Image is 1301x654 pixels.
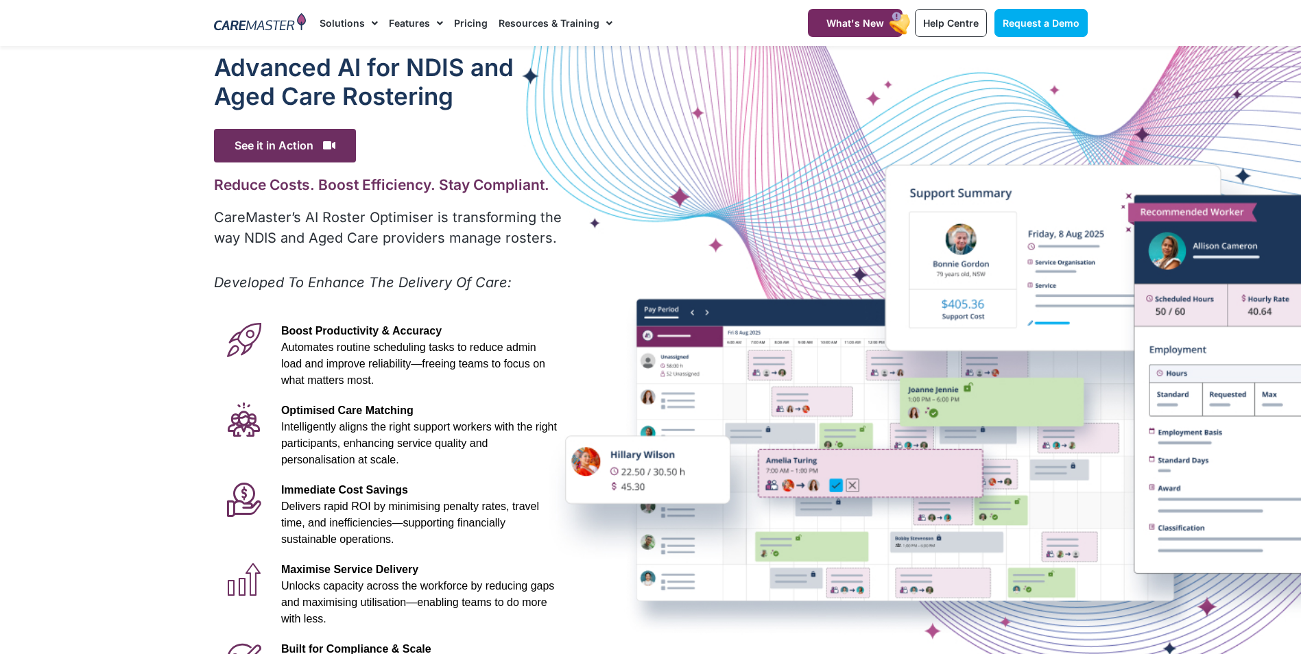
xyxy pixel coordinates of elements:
span: Boost Productivity & Accuracy [281,325,442,337]
span: Intelligently aligns the right support workers with the right participants, enhancing service qua... [281,421,557,465]
span: Optimised Care Matching [281,404,414,416]
span: What's New [826,17,884,29]
span: Request a Demo [1003,17,1079,29]
p: CareMaster’s AI Roster Optimiser is transforming the way NDIS and Aged Care providers manage rost... [214,207,564,248]
img: CareMaster Logo [214,13,307,34]
a: Help Centre [915,9,987,37]
a: What's New [808,9,903,37]
span: See it in Action [214,129,356,162]
h1: Advanced Al for NDIS and Aged Care Rostering [214,53,564,110]
h2: Reduce Costs. Boost Efficiency. Stay Compliant. [214,176,564,193]
span: Maximise Service Delivery [281,564,418,575]
span: Help Centre [923,17,979,29]
span: Immediate Cost Savings [281,484,408,496]
a: Request a Demo [994,9,1088,37]
span: Automates routine scheduling tasks to reduce admin load and improve reliability—freeing teams to ... [281,341,545,386]
span: Delivers rapid ROI by minimising penalty rates, travel time, and inefficiencies—supporting financ... [281,500,539,545]
em: Developed To Enhance The Delivery Of Care: [214,274,512,291]
span: Unlocks capacity across the workforce by reducing gaps and maximising utilisation—enabling teams ... [281,580,554,625]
